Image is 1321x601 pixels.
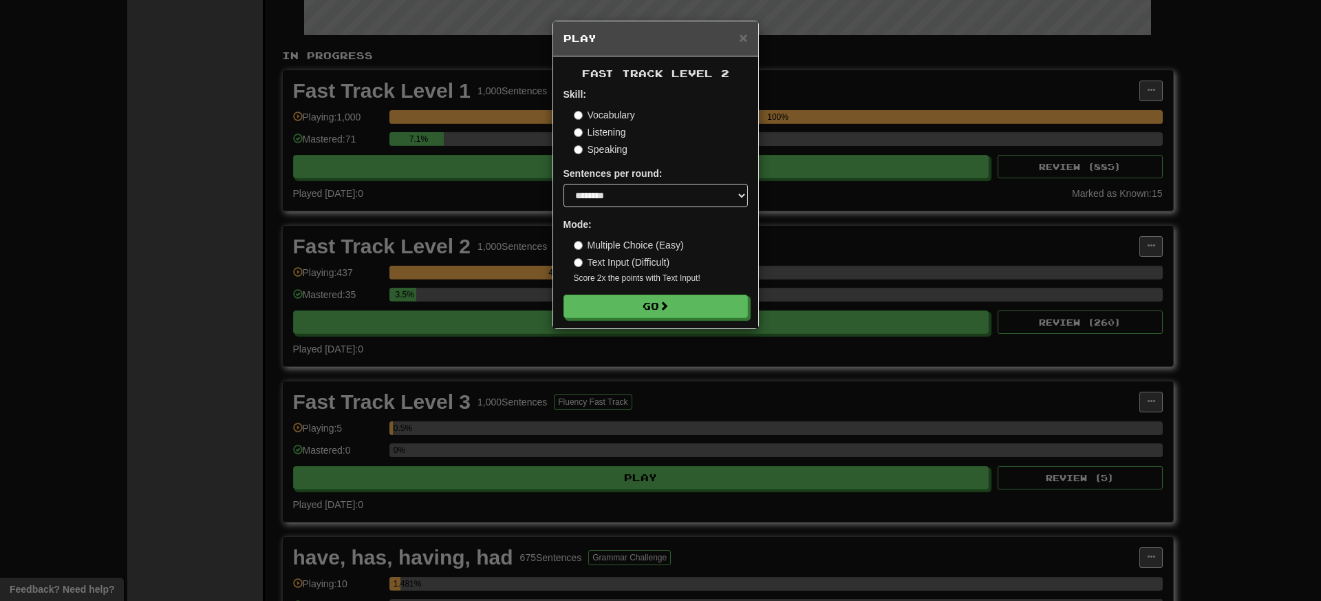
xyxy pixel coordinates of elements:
strong: Skill: [563,89,586,100]
label: Text Input (Difficult) [574,255,670,269]
strong: Mode: [563,219,592,230]
input: Text Input (Difficult) [574,258,583,267]
label: Vocabulary [574,108,635,122]
input: Listening [574,128,583,137]
label: Sentences per round: [563,167,663,180]
button: Go [563,295,748,318]
label: Multiple Choice (Easy) [574,238,684,252]
input: Vocabulary [574,111,583,120]
label: Speaking [574,143,627,156]
label: Listening [574,125,626,139]
small: Score 2x the points with Text Input ! [574,273,748,284]
h5: Play [563,32,748,45]
button: Close [739,30,747,45]
input: Multiple Choice (Easy) [574,241,583,250]
input: Speaking [574,145,583,154]
span: × [739,30,747,45]
span: Fast Track Level 2 [582,67,729,79]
